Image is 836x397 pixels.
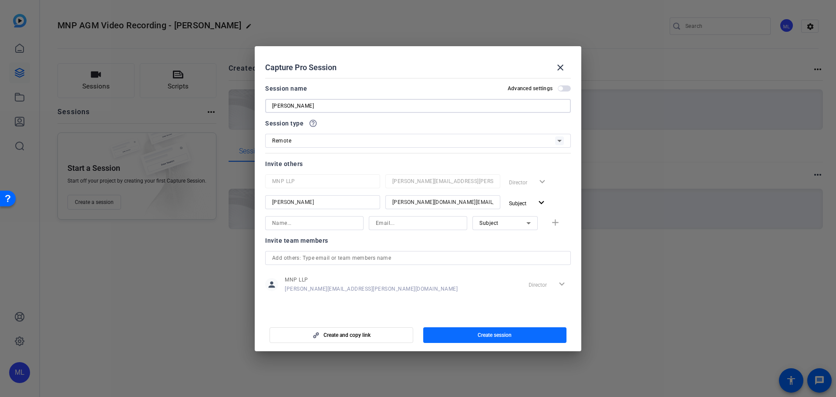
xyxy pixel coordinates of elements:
span: Remote [272,138,291,144]
button: Create session [423,327,567,343]
input: Add others: Type email or team members name [272,253,564,263]
span: Create and copy link [324,332,371,339]
mat-icon: person [265,278,278,291]
div: Capture Pro Session [265,57,571,78]
input: Email... [392,197,493,207]
span: Session type [265,118,303,129]
span: MNP LLP [285,276,458,283]
input: Name... [272,197,373,207]
mat-icon: expand_more [536,197,547,208]
input: Name... [272,176,373,187]
div: Invite others [265,159,571,169]
span: Subject [479,220,499,226]
h2: Advanced settings [508,85,553,92]
input: Enter Session Name [272,101,564,111]
span: Create session [478,332,512,339]
span: Subject [509,200,526,207]
mat-icon: close [555,62,566,73]
div: Invite team members [265,235,571,246]
input: Email... [376,218,460,228]
input: Name... [272,218,357,228]
button: Create and copy link [270,327,413,343]
span: [PERSON_NAME][EMAIL_ADDRESS][PERSON_NAME][DOMAIN_NAME] [285,285,458,292]
div: Session name [265,83,307,94]
input: Email... [392,176,493,187]
button: Subject [506,195,550,211]
mat-icon: help_outline [309,119,317,128]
